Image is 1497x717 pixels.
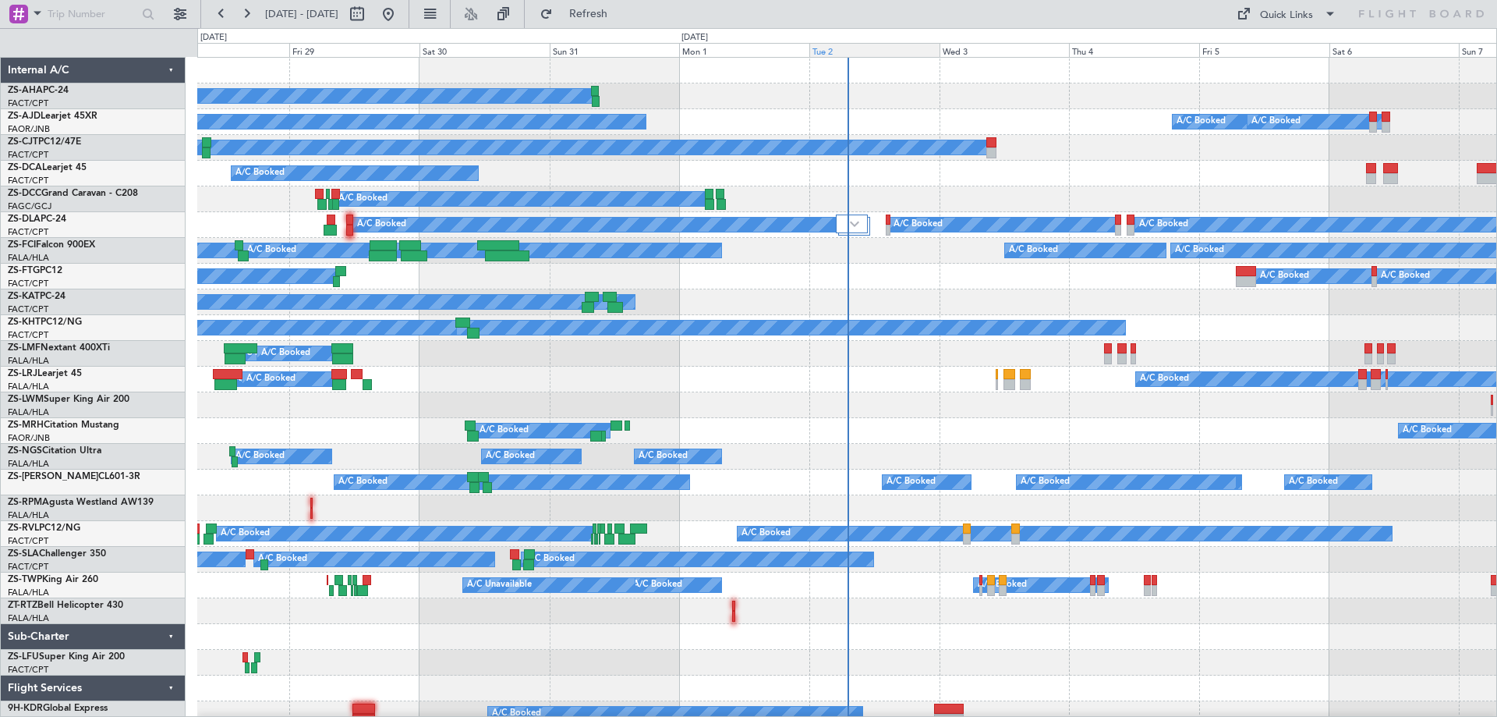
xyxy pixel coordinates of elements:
[8,601,123,610] a: ZT-RTZBell Helicopter 430
[8,652,39,662] span: ZS-LFU
[1229,2,1344,27] button: Quick Links
[887,470,936,494] div: A/C Booked
[8,266,62,275] a: ZS-FTGPC12
[8,137,81,147] a: ZS-CJTPC12/47E
[978,573,1027,597] div: A/C Booked
[8,86,69,95] a: ZS-AHAPC-24
[480,419,529,442] div: A/C Booked
[1021,470,1070,494] div: A/C Booked
[8,175,48,186] a: FACT/CPT
[8,123,50,135] a: FAOR/JNB
[338,187,388,211] div: A/C Booked
[1139,213,1188,236] div: A/C Booked
[809,43,940,57] div: Tue 2
[8,137,38,147] span: ZS-CJT
[8,215,66,224] a: ZS-DLAPC-24
[8,472,140,481] a: ZS-[PERSON_NAME]CL601-3R
[1177,110,1226,133] div: A/C Booked
[8,278,48,289] a: FACT/CPT
[8,163,42,172] span: ZS-DCA
[357,213,406,236] div: A/C Booked
[8,292,65,301] a: ZS-KATPC-24
[8,266,40,275] span: ZS-FTG
[8,421,119,430] a: ZS-MRHCitation Mustang
[8,240,36,250] span: ZS-FCI
[550,43,680,57] div: Sun 31
[8,421,44,430] span: ZS-MRH
[8,704,108,713] a: 9H-KDRGlobal Express
[1403,419,1452,442] div: A/C Booked
[8,240,95,250] a: ZS-FCIFalcon 900EX
[338,470,388,494] div: A/C Booked
[8,498,42,507] span: ZS-RPM
[1260,8,1313,23] div: Quick Links
[1260,264,1309,288] div: A/C Booked
[8,704,43,713] span: 9H-KDR
[8,226,48,238] a: FACT/CPT
[8,303,48,315] a: FACT/CPT
[486,445,535,468] div: A/C Booked
[8,524,39,533] span: ZS-RVL
[1251,110,1301,133] div: A/C Booked
[8,343,41,353] span: ZS-LMF
[8,575,42,584] span: ZS-TWP
[8,395,129,404] a: ZS-LWMSuper King Air 200
[8,432,50,444] a: FAOR/JNB
[1329,43,1460,57] div: Sat 6
[533,2,626,27] button: Refresh
[8,652,125,662] a: ZS-LFUSuper King Air 200
[8,112,97,121] a: ZS-AJDLearjet 45XR
[8,587,49,598] a: FALA/HLA
[289,43,419,57] div: Fri 29
[8,112,41,121] span: ZS-AJD
[8,201,51,212] a: FAGC/GCJ
[235,162,285,185] div: A/C Booked
[1289,470,1338,494] div: A/C Booked
[8,664,48,676] a: FACT/CPT
[894,213,943,236] div: A/C Booked
[419,43,550,57] div: Sat 30
[8,318,41,327] span: ZS-KHT
[8,472,98,481] span: ZS-[PERSON_NAME]
[8,252,49,264] a: FALA/HLA
[8,292,40,301] span: ZS-KAT
[261,342,310,365] div: A/C Booked
[8,612,49,624] a: FALA/HLA
[1199,43,1329,57] div: Fri 5
[8,498,154,507] a: ZS-RPMAgusta Westland AW139
[8,355,49,367] a: FALA/HLA
[8,406,49,418] a: FALA/HLA
[1140,367,1189,391] div: A/C Booked
[8,446,42,456] span: ZS-NGS
[8,163,87,172] a: ZS-DCALearjet 45
[235,445,285,468] div: A/C Booked
[8,149,48,161] a: FACT/CPT
[8,318,82,327] a: ZS-KHTPC12/NG
[247,239,296,262] div: A/C Booked
[1009,239,1058,262] div: A/C Booked
[8,381,49,392] a: FALA/HLA
[8,343,110,353] a: ZS-LMFNextant 400XTi
[639,445,688,468] div: A/C Booked
[8,86,43,95] span: ZS-AHA
[8,369,82,378] a: ZS-LRJLearjet 45
[1069,43,1199,57] div: Thu 4
[8,215,41,224] span: ZS-DLA
[8,189,41,198] span: ZS-DCC
[850,221,859,227] img: arrow-gray.svg
[741,522,791,545] div: A/C Booked
[681,31,708,44] div: [DATE]
[8,458,49,470] a: FALA/HLA
[8,549,39,559] span: ZS-SLA
[8,524,80,533] a: ZS-RVLPC12/NG
[8,189,138,198] a: ZS-DCCGrand Caravan - C208
[160,43,290,57] div: Thu 28
[221,522,270,545] div: A/C Booked
[8,509,49,521] a: FALA/HLA
[8,329,48,341] a: FACT/CPT
[8,549,106,559] a: ZS-SLAChallenger 350
[8,446,101,456] a: ZS-NGSCitation Ultra
[467,573,532,597] div: A/C Unavailable
[8,601,37,610] span: ZT-RTZ
[8,395,44,404] span: ZS-LWM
